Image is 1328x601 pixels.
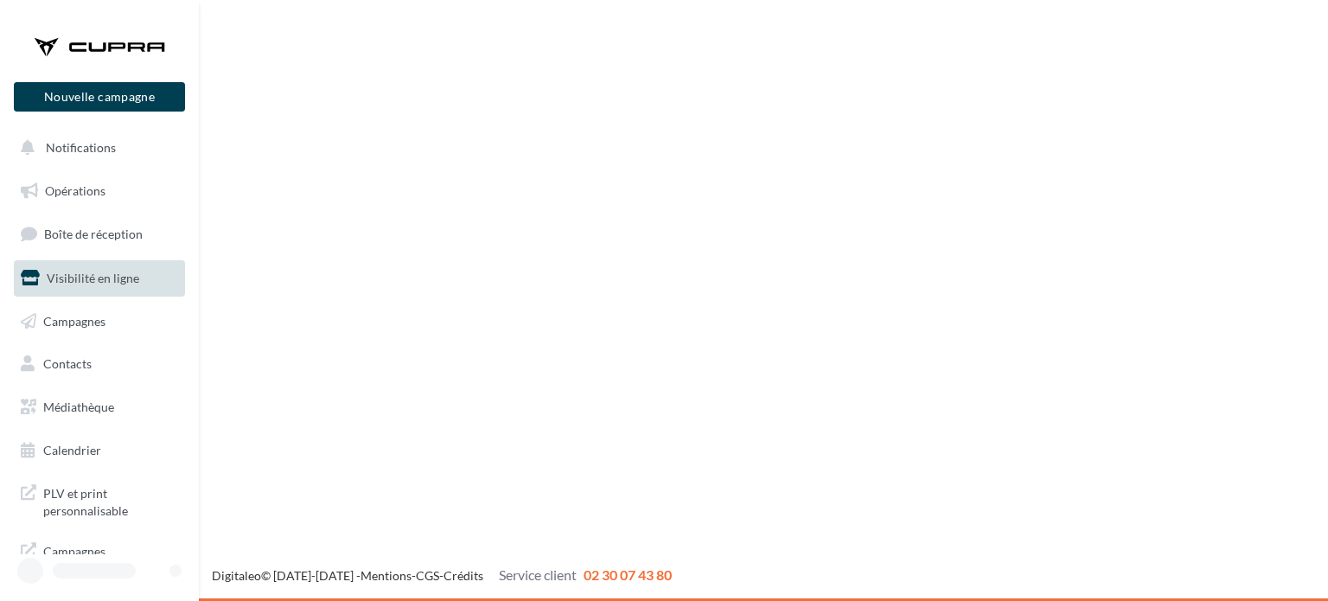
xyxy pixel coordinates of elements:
[444,568,483,583] a: Crédits
[10,432,188,469] a: Calendrier
[10,173,188,209] a: Opérations
[10,215,188,253] a: Boîte de réception
[416,568,439,583] a: CGS
[10,260,188,297] a: Visibilité en ligne
[45,183,105,198] span: Opérations
[10,533,188,584] a: Campagnes DataOnDemand
[46,140,116,155] span: Notifications
[43,482,178,519] span: PLV et print personnalisable
[43,443,101,457] span: Calendrier
[43,313,105,328] span: Campagnes
[14,82,185,112] button: Nouvelle campagne
[43,540,178,577] span: Campagnes DataOnDemand
[10,304,188,340] a: Campagnes
[212,568,672,583] span: © [DATE]-[DATE] - - -
[43,356,92,371] span: Contacts
[10,389,188,425] a: Médiathèque
[47,271,139,285] span: Visibilité en ligne
[499,566,577,583] span: Service client
[10,475,188,526] a: PLV et print personnalisable
[44,227,143,241] span: Boîte de réception
[43,400,114,414] span: Médiathèque
[10,346,188,382] a: Contacts
[10,130,182,166] button: Notifications
[361,568,412,583] a: Mentions
[212,568,261,583] a: Digitaleo
[584,566,672,583] span: 02 30 07 43 80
